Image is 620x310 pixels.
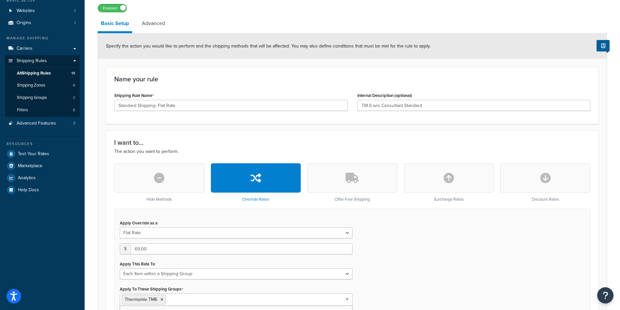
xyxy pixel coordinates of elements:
span: Websites [17,8,35,14]
label: Apply To These Shipping Groups [120,287,183,292]
a: Websites1 [5,5,80,17]
a: Shipping Groups2 [5,92,80,104]
div: Resources [5,141,80,147]
div: Offer Free Shipping [307,163,397,202]
h3: I want to... [114,139,590,146]
div: Manage Shipping [5,35,80,41]
li: Filters [5,104,80,116]
li: Websites [5,5,80,17]
a: Test Your Rates [5,148,80,160]
li: Shipping Rules [5,55,80,117]
span: Analytics [18,175,36,181]
span: Test Your Rates [18,151,49,157]
a: Help Docs [5,184,80,196]
div: Hide Methods [114,163,204,202]
div: Discount Rates [500,163,590,202]
a: Filters8 [5,104,80,116]
div: Surcharge Rates [404,163,494,202]
span: Specify the action you would like to perform and the shipping methods that will be affected. You ... [106,43,431,49]
span: Shipping Groups [17,95,47,101]
li: Shipping Zones [5,79,80,91]
span: Shipping Zones [17,83,45,88]
span: All Shipping Rules [17,71,51,76]
button: Show Help Docs [597,40,610,51]
span: 15 [71,71,75,76]
span: Thermomix TM6 [125,296,157,303]
label: Enabled [98,4,127,12]
a: Basic Setup [98,16,132,33]
a: Shipping Zones6 [5,79,80,91]
a: Analytics [5,172,80,184]
div: Override Rates [211,163,301,202]
li: Advanced Features [5,117,80,129]
span: Carriers [17,46,33,51]
label: Internal Description (optional) [357,93,412,98]
span: 6 [73,83,75,88]
li: Origins [5,17,80,29]
span: $ [120,243,131,254]
a: Advanced [139,16,168,31]
span: Help Docs [18,187,39,193]
span: 1 [74,20,76,26]
a: Marketplace [5,160,80,172]
a: Origins1 [5,17,80,29]
span: 8 [73,107,75,113]
span: 3 [73,121,76,126]
a: Shipping Rules [5,55,80,67]
a: AllShipping Rules15 [5,67,80,79]
label: Apply This Rate To [120,262,155,266]
span: 2 [73,95,75,101]
h3: Name your rule [114,75,590,83]
span: Origins [17,20,31,26]
span: 1 [74,8,76,14]
span: Advanced Features [17,121,56,126]
a: Carriers [5,43,80,55]
span: Marketplace [18,163,42,169]
span: Filters [17,107,28,113]
li: Shipping Groups [5,92,80,104]
span: Shipping Rules [17,58,47,64]
label: Shipping Rule Name [114,93,154,98]
a: Advanced Features3 [5,117,80,129]
button: Open Resource Center [597,287,613,303]
p: The action you want to perform. [114,148,590,155]
label: Apply Override as a [120,221,158,225]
